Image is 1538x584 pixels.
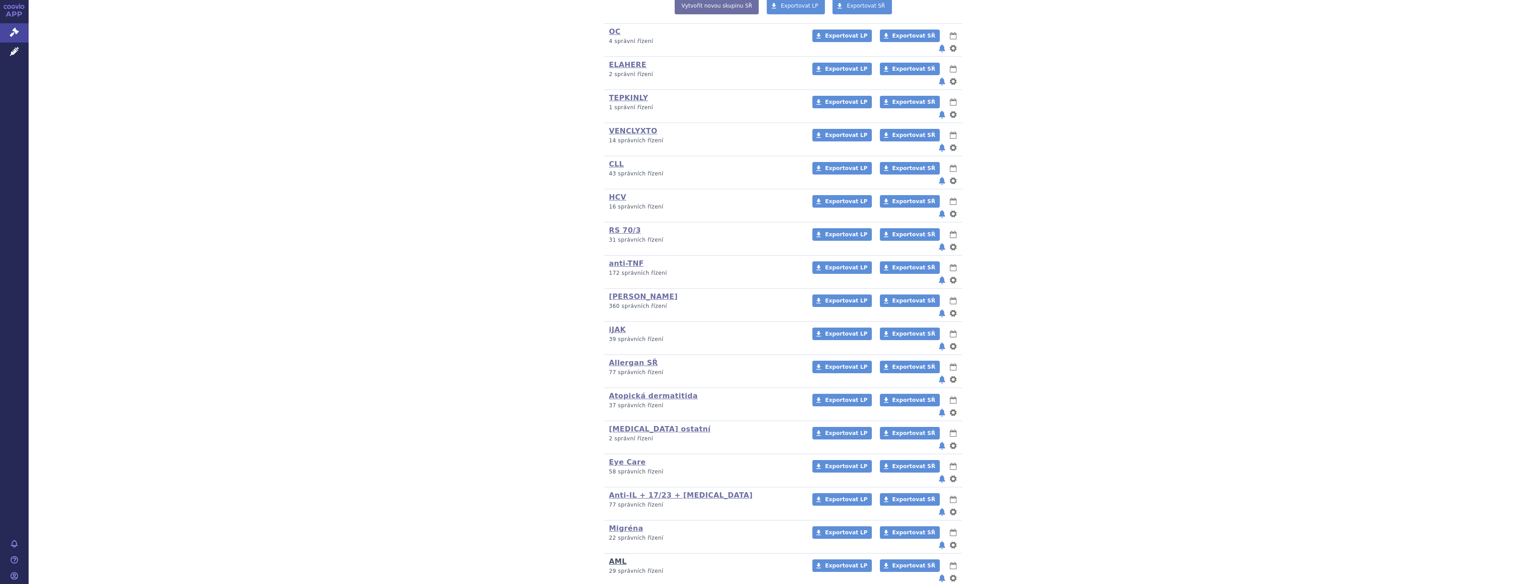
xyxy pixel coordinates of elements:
[812,195,872,208] a: Exportovat LP
[825,331,867,337] span: Exportovat LP
[609,402,801,409] p: 37 správních řízení
[938,473,946,484] button: notifikace
[609,557,627,566] a: AML
[609,292,678,301] a: [PERSON_NAME]
[949,573,958,584] button: nastavení
[949,328,958,339] button: lhůty
[938,43,946,54] button: notifikace
[609,458,646,466] a: Eye Care
[609,127,657,135] a: VENCLYXTO
[609,269,801,277] p: 172 správních řízení
[880,96,940,108] a: Exportovat SŘ
[825,563,867,569] span: Exportovat LP
[880,361,940,373] a: Exportovat SŘ
[949,395,958,405] button: lhůty
[892,264,935,271] span: Exportovat SŘ
[949,275,958,286] button: nastavení
[825,231,867,238] span: Exportovat LP
[812,162,872,175] a: Exportovat LP
[938,374,946,385] button: notifikace
[892,496,935,503] span: Exportovat SŘ
[880,427,940,439] a: Exportovat SŘ
[880,559,940,572] a: Exportovat SŘ
[938,242,946,252] button: notifikace
[609,60,646,69] a: ELAHERE
[938,308,946,319] button: notifikace
[825,463,867,469] span: Exportovat LP
[609,303,801,310] p: 360 správních řízení
[609,170,801,178] p: 43 správních řízení
[609,38,801,45] p: 4 správní řízení
[825,430,867,436] span: Exportovat LP
[880,328,940,340] a: Exportovat SŘ
[609,94,648,102] a: TEPKINLY
[825,529,867,536] span: Exportovat LP
[892,364,935,370] span: Exportovat SŘ
[892,231,935,238] span: Exportovat SŘ
[949,242,958,252] button: nastavení
[609,236,801,244] p: 31 správních řízení
[609,369,801,376] p: 77 správních řízení
[609,524,643,533] a: Migréna
[949,262,958,273] button: lhůty
[892,463,935,469] span: Exportovat SŘ
[609,27,621,36] a: OC
[949,494,958,505] button: lhůty
[825,165,867,171] span: Exportovat LP
[609,71,801,78] p: 2 správní řízení
[880,30,940,42] a: Exportovat SŘ
[880,162,940,175] a: Exportovat SŘ
[609,358,658,367] a: Allergan SŘ
[812,63,872,75] a: Exportovat LP
[609,193,626,201] a: HCV
[892,132,935,138] span: Exportovat SŘ
[880,261,940,274] a: Exportovat SŘ
[938,573,946,584] button: notifikace
[949,374,958,385] button: nastavení
[880,460,940,473] a: Exportovat SŘ
[949,64,958,74] button: lhůty
[938,175,946,186] button: notifikace
[949,76,958,87] button: nastavení
[949,229,958,240] button: lhůty
[609,336,801,343] p: 39 správních řízení
[847,3,885,9] span: Exportovat SŘ
[609,501,801,509] p: 77 správních řízení
[880,294,940,307] a: Exportovat SŘ
[609,325,626,334] a: iJAK
[812,129,872,141] a: Exportovat LP
[938,142,946,153] button: notifikace
[949,30,958,41] button: lhůty
[949,440,958,451] button: nastavení
[892,397,935,403] span: Exportovat SŘ
[609,160,624,168] a: CLL
[825,298,867,304] span: Exportovat LP
[938,76,946,87] button: notifikace
[609,137,801,145] p: 14 správních řízení
[825,364,867,370] span: Exportovat LP
[812,559,872,572] a: Exportovat LP
[949,560,958,571] button: lhůty
[609,259,644,268] a: anti-TNF
[880,129,940,141] a: Exportovat SŘ
[609,435,801,443] p: 2 správní řízení
[949,142,958,153] button: nastavení
[825,33,867,39] span: Exportovat LP
[938,275,946,286] button: notifikace
[609,392,698,400] a: Atopická dermatitida
[949,196,958,207] button: lhůty
[892,198,935,205] span: Exportovat SŘ
[949,341,958,352] button: nastavení
[880,195,940,208] a: Exportovat SŘ
[812,427,872,439] a: Exportovat LP
[825,496,867,503] span: Exportovat LP
[825,99,867,105] span: Exportovat LP
[892,331,935,337] span: Exportovat SŘ
[812,30,872,42] a: Exportovat LP
[892,298,935,304] span: Exportovat SŘ
[825,66,867,72] span: Exportovat LP
[880,394,940,406] a: Exportovat SŘ
[812,394,872,406] a: Exportovat LP
[880,493,940,506] a: Exportovat SŘ
[812,228,872,241] a: Exportovat LP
